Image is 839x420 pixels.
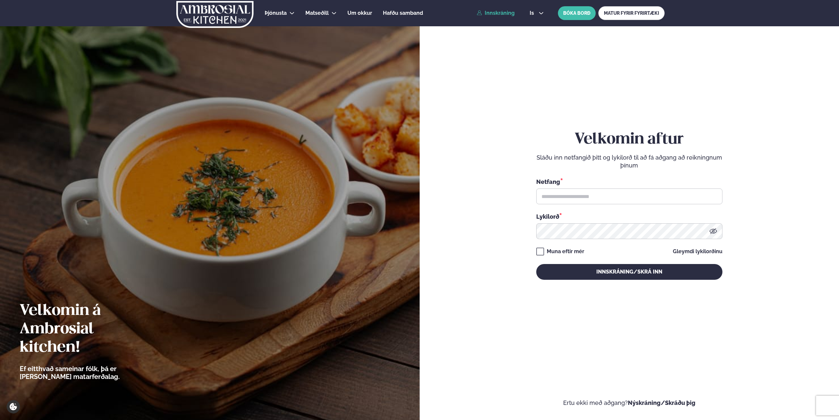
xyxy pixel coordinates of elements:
[383,9,423,17] a: Hafðu samband
[673,249,722,254] a: Gleymdi lykilorðinu
[383,10,423,16] span: Hafðu samband
[628,399,695,406] a: Nýskráning/Skráðu þig
[536,130,722,149] h2: Velkomin aftur
[477,10,515,16] a: Innskráning
[20,302,156,357] h2: Velkomin á Ambrosial kitchen!
[536,212,722,221] div: Lykilorð
[347,9,372,17] a: Um okkur
[536,177,722,186] div: Netfang
[347,10,372,16] span: Um okkur
[305,10,329,16] span: Matseðill
[536,154,722,169] p: Sláðu inn netfangið þitt og lykilorð til að fá aðgang að reikningnum þínum
[524,11,549,16] button: is
[265,9,287,17] a: Þjónusta
[265,10,287,16] span: Þjónusta
[7,400,20,413] a: Cookie settings
[530,11,536,16] span: is
[305,9,329,17] a: Matseðill
[598,6,665,20] a: MATUR FYRIR FYRIRTÆKI
[536,264,722,280] button: Innskráning/Skrá inn
[176,1,254,28] img: logo
[558,6,596,20] button: BÓKA BORÐ
[439,399,820,407] p: Ertu ekki með aðgang?
[20,365,156,381] p: Ef eitthvað sameinar fólk, þá er [PERSON_NAME] matarferðalag.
